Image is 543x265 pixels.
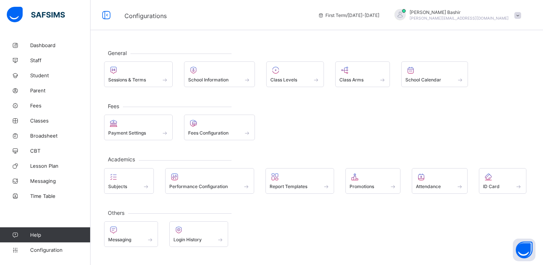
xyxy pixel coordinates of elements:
[108,237,131,242] span: Messaging
[7,7,65,23] img: safsims
[387,9,525,21] div: HamidBashir
[104,103,123,109] span: Fees
[30,57,90,63] span: Staff
[173,237,202,242] span: Login History
[169,184,228,189] span: Performance Configuration
[104,61,173,87] div: Sessions & Terms
[270,184,307,189] span: Report Templates
[345,168,401,194] div: Promotions
[318,12,379,18] span: session/term information
[169,221,229,247] div: Login History
[416,184,441,189] span: Attendance
[335,61,390,87] div: Class Arms
[30,247,90,253] span: Configuration
[30,103,90,109] span: Fees
[108,130,146,136] span: Payment Settings
[30,118,90,124] span: Classes
[401,61,468,87] div: School Calendar
[184,61,255,87] div: School Information
[188,77,229,83] span: School Information
[184,115,255,140] div: Fees Configuration
[30,87,90,93] span: Parent
[479,168,526,194] div: ID Card
[410,16,509,20] span: [PERSON_NAME][EMAIL_ADDRESS][DOMAIN_NAME]
[165,168,255,194] div: Performance Configuration
[483,184,500,189] span: ID Card
[104,115,173,140] div: Payment Settings
[410,9,509,15] span: [PERSON_NAME] Bashir
[124,12,167,20] span: Configurations
[108,77,146,83] span: Sessions & Terms
[412,168,468,194] div: Attendance
[30,133,90,139] span: Broadsheet
[104,168,154,194] div: Subjects
[513,239,535,261] button: Open asap
[339,77,364,83] span: Class Arms
[108,184,127,189] span: Subjects
[104,221,158,247] div: Messaging
[188,130,229,136] span: Fees Configuration
[104,210,128,216] span: Others
[30,163,90,169] span: Lesson Plan
[30,193,90,199] span: Time Table
[30,178,90,184] span: Messaging
[104,50,130,56] span: General
[266,61,324,87] div: Class Levels
[350,184,374,189] span: Promotions
[30,72,90,78] span: Student
[270,77,297,83] span: Class Levels
[30,42,90,48] span: Dashboard
[405,77,441,83] span: School Calendar
[104,156,139,162] span: Academics
[30,232,90,238] span: Help
[30,148,90,154] span: CBT
[265,168,334,194] div: Report Templates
